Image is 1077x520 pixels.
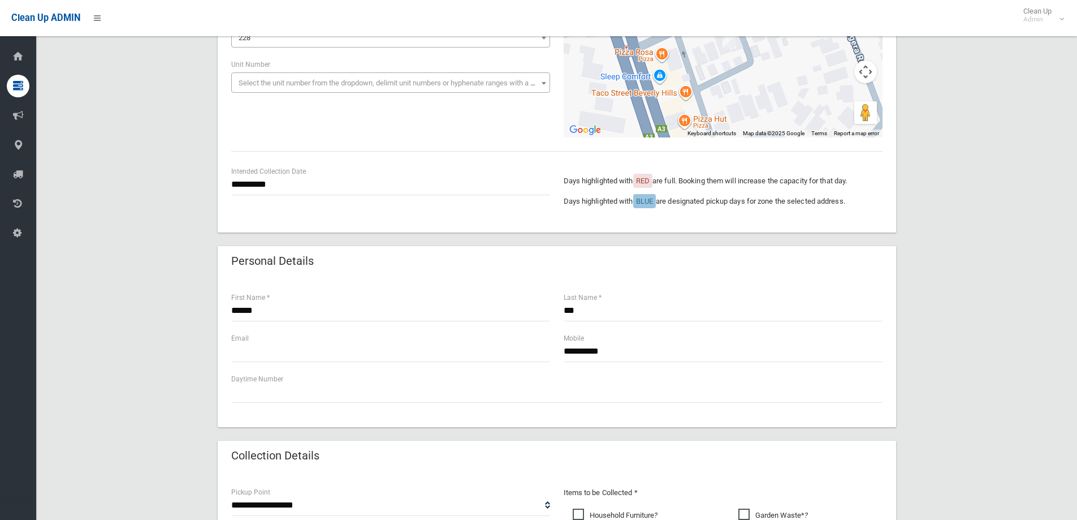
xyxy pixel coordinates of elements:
[811,130,827,136] a: Terms (opens in new tab)
[743,130,804,136] span: Map data ©2025 Google
[566,123,604,137] a: Open this area in Google Maps (opens a new window)
[564,486,883,500] p: Items to be Collected *
[218,445,333,467] header: Collection Details
[564,195,883,208] p: Days highlighted with are designated pickup days for zone the selected address.
[834,130,879,136] a: Report a map error
[231,27,550,48] span: 228
[1023,15,1052,24] small: Admin
[636,197,653,205] span: BLUE
[636,177,650,185] span: RED
[11,12,80,23] span: Clean Up ADMIN
[564,174,883,188] p: Days highlighted with are full. Booking them will increase the capacity for that day.
[687,130,736,137] button: Keyboard shortcuts
[854,61,877,83] button: Map camera controls
[723,29,736,49] div: 228 Moorefields Road, BEVERLY HILLS NSW 2209
[566,123,604,137] img: Google
[1018,7,1063,24] span: Clean Up
[854,101,877,124] button: Drag Pegman onto the map to open Street View
[218,250,327,272] header: Personal Details
[239,33,250,42] span: 228
[239,79,555,87] span: Select the unit number from the dropdown, delimit unit numbers or hyphenate ranges with a comma
[234,30,547,46] span: 228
